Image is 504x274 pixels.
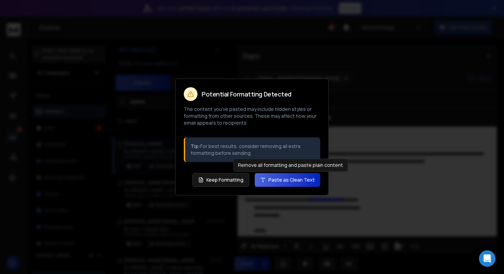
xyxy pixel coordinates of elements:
button: Keep Formatting [192,173,249,187]
button: Paste as Clean Text [255,173,320,187]
p: The content you've pasted may include hidden styles or formatting from other sources. These may a... [184,106,320,126]
div: Remove all formatting and paste plain content. [233,159,348,172]
div: Open Intercom Messenger [479,250,495,267]
strong: Tip: [191,143,200,149]
p: For best results, consider removing all extra formatting before sending. [191,143,315,157]
h2: Potential Formatting Detected [202,91,291,97]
